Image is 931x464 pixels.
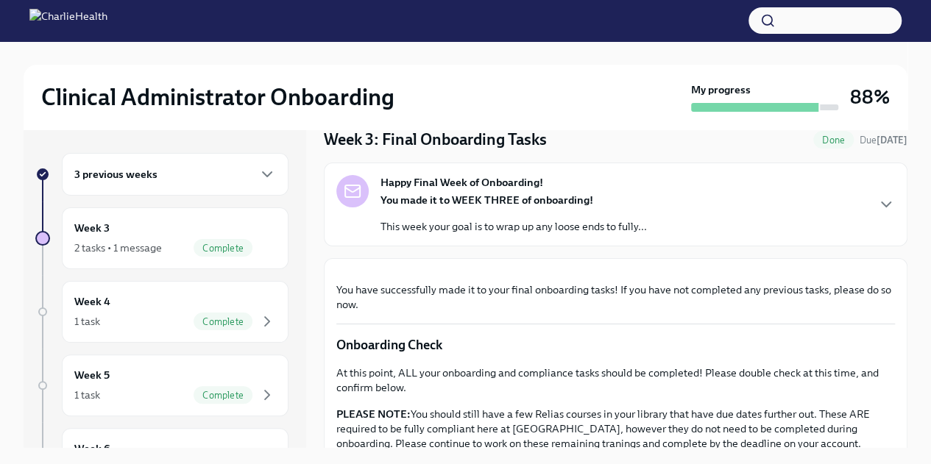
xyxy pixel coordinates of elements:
[74,440,110,457] h6: Week 6
[691,82,751,97] strong: My progress
[324,129,547,151] h4: Week 3: Final Onboarding Tasks
[813,135,854,146] span: Done
[336,282,895,312] p: You have successfully made it to your final onboarding tasks! If you have not completed any previ...
[380,175,543,190] strong: Happy Final Week of Onboarding!
[380,219,647,234] p: This week your goal is to wrap up any loose ends to fully...
[877,135,907,146] strong: [DATE]
[74,220,110,236] h6: Week 3
[74,240,162,255] div: 2 tasks • 1 message
[29,9,107,32] img: CharlieHealth
[35,281,288,343] a: Week 41 taskComplete
[194,316,252,327] span: Complete
[194,390,252,401] span: Complete
[194,243,252,254] span: Complete
[74,293,110,310] h6: Week 4
[74,166,157,182] h6: 3 previous weeks
[336,336,895,354] p: Onboarding Check
[336,407,411,421] strong: PLEASE NOTE:
[35,207,288,269] a: Week 32 tasks • 1 messageComplete
[380,193,593,207] strong: You made it to WEEK THREE of onboarding!
[41,82,394,112] h2: Clinical Administrator Onboarding
[62,153,288,196] div: 3 previous weeks
[860,135,907,146] span: Due
[74,367,110,383] h6: Week 5
[860,133,907,147] span: September 21st, 2025 10:00
[336,365,895,395] p: At this point, ALL your onboarding and compliance tasks should be completed! Please double check ...
[35,354,288,416] a: Week 51 taskComplete
[74,388,100,402] div: 1 task
[850,84,890,110] h3: 88%
[74,314,100,329] div: 1 task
